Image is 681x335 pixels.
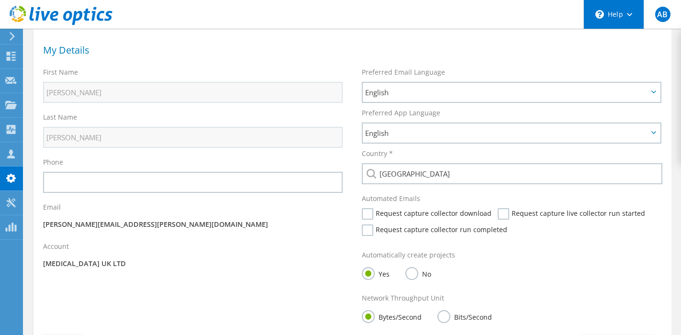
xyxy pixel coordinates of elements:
[498,208,645,220] label: Request capture live collector run started
[362,267,390,279] label: Yes
[362,108,440,118] label: Preferred App Language
[362,250,455,260] label: Automatically create projects
[43,242,69,251] label: Account
[362,224,507,236] label: Request capture collector run completed
[365,87,648,98] span: English
[362,208,491,220] label: Request capture collector download
[405,267,431,279] label: No
[595,10,604,19] svg: \n
[43,67,78,77] label: First Name
[43,202,61,212] label: Email
[43,157,63,167] label: Phone
[362,67,445,77] label: Preferred Email Language
[43,258,343,269] p: [MEDICAL_DATA] UK LTD
[362,149,393,158] label: Country *
[362,310,422,322] label: Bytes/Second
[43,219,343,230] p: [PERSON_NAME][EMAIL_ADDRESS][PERSON_NAME][DOMAIN_NAME]
[43,112,77,122] label: Last Name
[362,194,420,203] label: Automated Emails
[365,127,648,139] span: English
[437,310,492,322] label: Bits/Second
[655,7,670,22] span: AB
[43,45,657,55] h1: My Details
[362,293,444,303] label: Network Throughput Unit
